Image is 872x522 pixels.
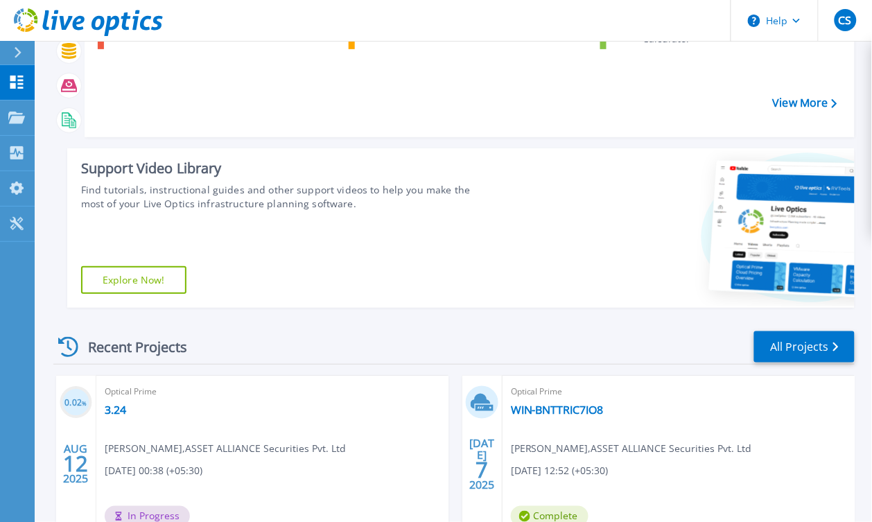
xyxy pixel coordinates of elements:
[53,330,206,364] div: Recent Projects
[476,464,488,476] span: 7
[63,458,88,470] span: 12
[81,266,186,294] a: Explore Now!
[511,464,609,479] span: [DATE] 12:52 (+05:30)
[60,395,92,411] h3: 0.02
[82,399,87,407] span: %
[773,96,837,110] a: View More
[839,15,852,26] span: CS
[81,159,490,177] div: Support Video Library
[105,384,440,399] span: Optical Prime
[105,403,126,417] a: 3.24
[105,464,202,479] span: [DATE] 00:38 (+05:30)
[469,439,495,489] div: [DATE] 2025
[105,441,346,456] span: [PERSON_NAME] , ASSET ALLIANCE Securities Pvt. Ltd
[754,331,855,363] a: All Projects
[511,441,752,456] span: [PERSON_NAME] , ASSET ALLIANCE Securities Pvt. Ltd
[62,439,89,489] div: AUG 2025
[511,403,604,417] a: WIN-BNTTRIC7IO8
[511,384,846,399] span: Optical Prime
[81,183,490,211] div: Find tutorials, instructional guides and other support videos to help you make the most of your L...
